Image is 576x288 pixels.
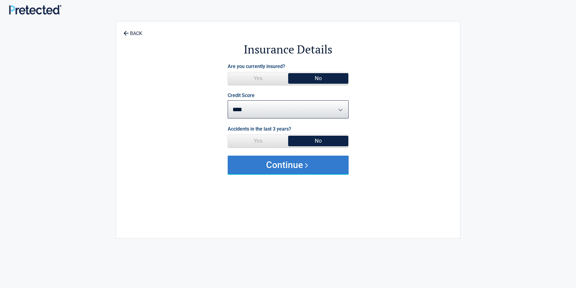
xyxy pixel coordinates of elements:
label: Are you currently insured? [228,62,285,70]
img: Main Logo [9,5,61,14]
button: Continue [228,156,349,174]
span: Yes [228,135,288,147]
label: Accidents in the last 3 years? [228,125,291,133]
span: No [288,72,348,84]
span: Yes [228,72,288,84]
a: BACK [122,25,143,36]
h2: Insurance Details [149,42,427,57]
label: Credit Score [228,93,255,98]
span: No [288,135,348,147]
